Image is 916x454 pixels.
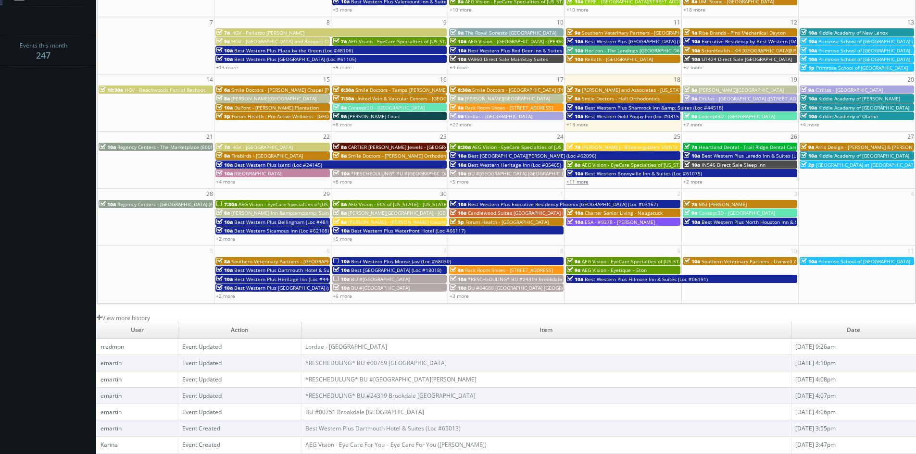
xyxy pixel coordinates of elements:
span: 7a [684,144,697,150]
span: 10a [333,276,350,282]
span: HGV - [GEOGRAPHIC_DATA] and Racquet Club [231,38,335,45]
span: 8 [326,17,331,27]
span: AEG Vision - EyeCare Specialties of [US_STATE] – Drs. [PERSON_NAME] and [PERSON_NAME]-Ost and Ass... [582,161,865,168]
span: 10a [684,47,700,54]
span: AEG Vision - Eyetique – Eton [582,267,647,273]
a: Lordae - [GEOGRAPHIC_DATA] [305,343,387,351]
span: 10a [216,56,233,62]
a: *RESCHEDULUNG* BU #[GEOGRAPHIC_DATA][PERSON_NAME] [305,375,477,383]
span: 8a [333,201,347,208]
span: 10:30a [100,86,123,93]
td: Event Created [178,420,301,437]
span: 10a [450,276,466,282]
span: 3 [793,189,798,199]
span: Best Western Plus Dartmouth Hotel & Suites (Loc #65013) [234,267,369,273]
span: Best Western Plus [GEOGRAPHIC_DATA] (Loc #61105) [234,56,356,62]
a: *RESCHEDULING* BU #00769 [GEOGRAPHIC_DATA] [305,359,447,367]
span: Smile Doctors - [PERSON_NAME] Orthodontics [348,152,454,159]
span: 10a [567,104,583,111]
span: Kiddie Academy of [PERSON_NAME] [818,95,900,102]
span: 10a [333,258,350,265]
span: 22 [322,132,331,142]
span: 8a [333,219,347,225]
td: Action [178,322,301,338]
span: 10a [333,284,350,291]
span: CARTIER [PERSON_NAME] Jewels - [GEOGRAPHIC_DATA] [348,144,474,150]
span: Events this month [20,41,67,50]
span: ScionHealth - KH [GEOGRAPHIC_DATA][US_STATE] [702,47,815,54]
a: +10 more [450,6,472,13]
span: Primrose School of [GEOGRAPHIC_DATA] [818,56,910,62]
span: 1a [684,29,697,36]
span: 8a [450,267,464,273]
span: Concept3D - [GEOGRAPHIC_DATA] [699,209,775,216]
span: Candlewood Suites [GEOGRAPHIC_DATA] [GEOGRAPHIC_DATA] [468,209,609,216]
span: Regency Centers - [GEOGRAPHIC_DATA] (63020) [117,201,226,208]
span: 9a [333,104,347,111]
span: 8a [567,161,580,168]
span: Executive Residency by Best Western [DATE] (Loc #44764) [702,38,835,45]
span: 10a [567,56,583,62]
span: UT424 Direct Sale [GEOGRAPHIC_DATA] [702,56,792,62]
span: AEG Vision - EyeCare Specialties of [US_STATE] – [PERSON_NAME] Eye Care [582,258,754,265]
span: 23 [439,132,448,142]
span: 6:30a [333,86,354,93]
span: 1p [801,64,815,71]
span: 10a [801,152,817,159]
a: +2 more [216,235,235,242]
td: Karina [97,437,178,453]
span: Best Western Plus Executive Residency Phoenix [GEOGRAPHIC_DATA] (Loc #03167) [468,201,658,208]
span: 10a [684,152,700,159]
span: 6 [326,246,331,256]
span: Kiddie Academy of [GEOGRAPHIC_DATA] [818,152,909,159]
td: User [97,322,178,338]
td: emartin [97,404,178,420]
td: Event Updated [178,371,301,387]
span: 6a [216,86,230,93]
span: 10a [567,170,583,177]
span: 9a [684,113,697,120]
span: [PERSON_NAME][GEOGRAPHIC_DATA] [699,86,784,93]
a: AEG Vision - Eye Care For You – Eye Care For You ([PERSON_NAME]) [305,441,487,449]
a: +8 more [333,121,352,128]
span: Horizon - The Landings [GEOGRAPHIC_DATA] [585,47,687,54]
span: Best Western Plus Plaza by the Green (Loc #48106) [234,47,353,54]
td: [DATE] 4:10pm [791,355,916,371]
span: 10a [684,219,700,225]
span: Best Western Plus Heritage Inn (Loc #44463) [234,276,339,282]
a: View more history [97,314,150,322]
span: Charter Senior Living - Naugatuck [585,209,663,216]
span: 10a [100,144,116,150]
span: Rack Room Shoes - [STREET_ADDRESS] [465,104,553,111]
a: +4 more [450,64,469,71]
span: 10a [216,227,233,234]
span: 9a [567,267,580,273]
strong: 247 [36,49,50,61]
span: 10a [216,219,233,225]
span: 10a [216,161,233,168]
span: 10a [333,267,350,273]
span: 8a [684,86,697,93]
span: 7 [442,246,448,256]
span: Southern Veterinary Partners - Livewell Animal Urgent Care of [GEOGRAPHIC_DATA] [702,258,893,265]
span: 9a [567,258,580,265]
span: Firebirds - [GEOGRAPHIC_DATA] [231,152,303,159]
span: 9a [801,144,814,150]
span: Best Western Plus Moose Jaw (Loc #68030) [351,258,451,265]
a: +13 more [566,121,589,128]
td: Event Updated [178,355,301,371]
td: emartin [97,371,178,387]
span: 10a [801,113,817,120]
a: +2 more [683,64,703,71]
span: 5p [450,219,464,225]
td: Event Created [178,437,301,453]
a: +4 more [800,121,819,128]
span: 10a [216,267,233,273]
span: 24 [556,132,565,142]
span: AEG Vision - ECS of [US_STATE] - [US_STATE] Valley Family Eye Care [348,201,502,208]
span: *RESCHEDULUNG* BU #[GEOGRAPHIC_DATA][PERSON_NAME] [351,170,493,177]
a: +11 more [566,178,589,185]
span: 8a [333,209,347,216]
td: emartin [97,355,178,371]
span: 8a [216,209,230,216]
